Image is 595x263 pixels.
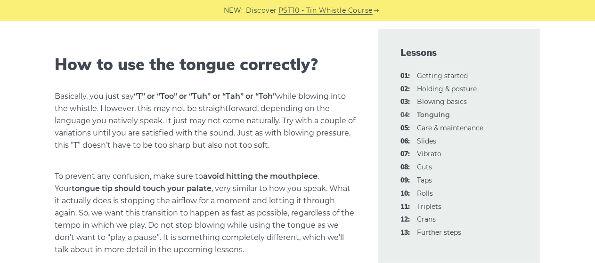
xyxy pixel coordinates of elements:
h2: How to use the tongue correctly? [55,55,356,74]
strong: “T” or “Too” or “Tuh” or “Tah” or “Toh” [134,92,277,101]
span: 04: [401,110,410,121]
span: 01: [401,71,410,82]
span: 03: [401,96,410,108]
a: 12:Crans [417,215,436,223]
a: 13:Further steps [417,228,462,237]
span: 02: [401,84,410,95]
span: 09: [401,175,410,186]
a: 05:Care & maintenance [417,124,484,132]
a: 07:Vibrato [417,150,442,158]
span: Lessons [401,46,518,59]
p: To prevent any confusion, make sure to . Your , very similar to how you speak. What it actually d... [55,170,356,256]
span: 06: [401,136,410,147]
a: PST10 - Tin Whistle Course [278,5,373,16]
span: 07: [401,149,410,160]
p: Basically, you just say while blowing into the whistle. However, this may not be straightforward,... [55,90,356,151]
a: 10:Rolls [417,189,433,198]
a: 08:Cuts [417,163,432,171]
a: 11:Triplets [417,202,442,211]
span: 10: [401,188,410,199]
span: 11: [401,201,410,213]
span: 08: [401,162,410,173]
strong: tongue tip should touch your palate [72,184,212,193]
a: 03:Blowing basics [417,97,467,106]
a: 09:Taps [417,176,432,184]
strong: Tonguing [417,111,450,119]
a: 02:Holding & posture [417,85,477,93]
a: 06:Slides [417,137,437,145]
span: 12: [401,214,410,225]
span: 13: [401,227,410,239]
span: 05: [401,123,410,134]
a: 01:Getting started [417,72,468,80]
span: Discover [246,5,277,16]
strong: avoid hitting the mouthpiece [204,172,318,181]
span: NEW: [224,5,243,16]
